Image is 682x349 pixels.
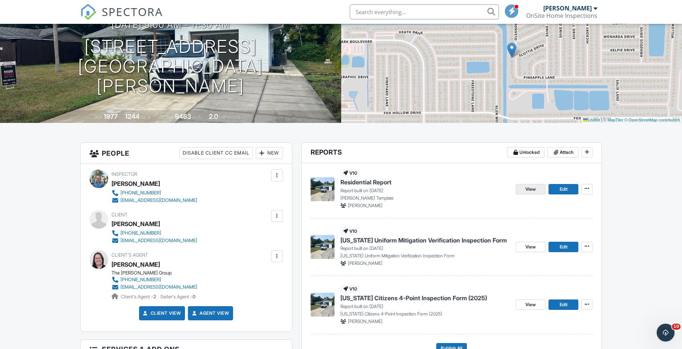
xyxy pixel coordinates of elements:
span: sq.ft. [192,114,202,120]
div: The [PERSON_NAME] Group [111,270,203,276]
div: Disable Client CC Email [179,147,253,159]
img: The Best Home Inspection Software - Spectora [80,4,97,20]
a: [PHONE_NUMBER] [111,276,197,283]
div: 1244 [125,112,139,120]
a: © OpenStreetMap contributors [625,118,680,122]
div: New [256,147,283,159]
span: Built [94,114,103,120]
a: [PERSON_NAME] [111,259,160,270]
div: 9463 [175,112,191,120]
div: [EMAIL_ADDRESS][DOMAIN_NAME] [120,238,197,244]
span: Lot Size [158,114,174,120]
div: 2.0 [209,112,218,120]
strong: 0 [192,294,195,299]
div: [PHONE_NUMBER] [120,190,161,196]
span: 10 [672,324,681,330]
strong: 2 [153,294,156,299]
a: [PHONE_NUMBER] [111,229,197,237]
span: Client's Agent [111,252,148,258]
div: [PHONE_NUMBER] [120,277,161,283]
span: Client's Agent - [121,294,157,299]
div: [EMAIL_ADDRESS][DOMAIN_NAME] [120,284,197,290]
a: [PHONE_NUMBER] [111,189,197,197]
span: SPECTORA [102,4,163,19]
span: sq. ft. [141,114,151,120]
a: © MapTiler [603,118,623,122]
div: 1977 [104,112,118,120]
div: [PERSON_NAME] [543,4,592,12]
iframe: Intercom live chat [657,324,675,342]
img: Marker [507,42,516,58]
span: bathrooms [219,114,241,120]
span: | [601,118,602,122]
h3: People [81,143,292,164]
a: [EMAIL_ADDRESS][DOMAIN_NAME] [111,283,197,291]
div: [PERSON_NAME] [111,178,160,189]
a: Client View [142,310,181,317]
div: OnSite Home Inspections [526,12,597,19]
span: Inspector [111,171,137,177]
a: Agent View [191,310,229,317]
span: Seller's Agent - [160,294,195,299]
h3: [DATE] 9:00 am - 11:30 am [111,20,230,30]
a: SPECTORA [80,10,163,26]
span: Client [111,212,128,218]
input: Search everything... [350,4,499,19]
a: [EMAIL_ADDRESS][DOMAIN_NAME] [111,237,197,244]
a: [EMAIL_ADDRESS][DOMAIN_NAME] [111,197,197,204]
div: [PHONE_NUMBER] [120,230,161,236]
h1: [STREET_ADDRESS] [GEOGRAPHIC_DATA][PERSON_NAME] [12,37,329,96]
div: [PERSON_NAME] [111,218,160,229]
div: [EMAIL_ADDRESS][DOMAIN_NAME] [120,197,197,203]
a: Leaflet [583,118,600,122]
